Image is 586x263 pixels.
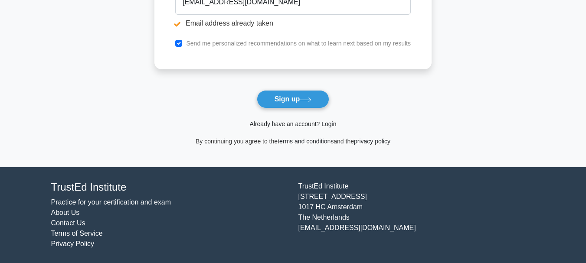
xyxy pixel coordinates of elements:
[51,240,95,247] a: Privacy Policy
[257,90,330,108] button: Sign up
[149,136,437,146] div: By continuing you agree to the and the
[51,209,80,216] a: About Us
[278,138,334,145] a: terms and conditions
[293,181,540,249] div: TrustEd Institute [STREET_ADDRESS] 1017 HC Amsterdam The Netherlands [EMAIL_ADDRESS][DOMAIN_NAME]
[354,138,390,145] a: privacy policy
[51,230,103,237] a: Terms of Service
[249,120,336,127] a: Already have an account? Login
[175,18,411,29] li: Email address already taken
[51,181,288,194] h4: TrustEd Institute
[51,198,171,206] a: Practice for your certification and exam
[51,219,85,227] a: Contact Us
[186,40,411,47] label: Send me personalized recommendations on what to learn next based on my results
